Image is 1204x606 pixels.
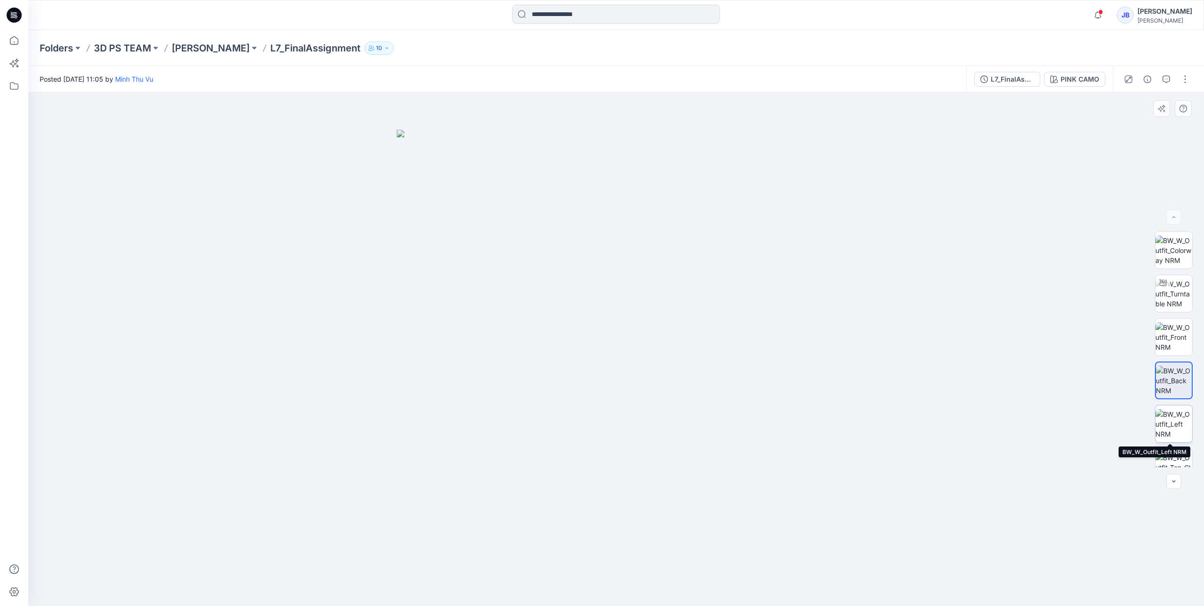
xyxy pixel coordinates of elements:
p: L7_FinalAssignment [270,42,360,55]
button: PINK CAMO [1044,72,1105,87]
img: BW_W_Outfit_Colorway NRM [1155,236,1192,265]
button: Details [1140,72,1155,87]
a: [PERSON_NAME] [172,42,250,55]
img: BW_W_Outfit_Turntable NRM [1155,279,1192,309]
div: JB [1117,7,1134,24]
div: L7_FinalAssignment [991,74,1034,84]
span: Posted [DATE] 11:05 by [40,74,153,84]
img: BW_W_Outfit_Front NRM [1155,322,1192,352]
img: BW_W_Outfit_Back NRM [1156,366,1192,396]
div: PINK CAMO [1061,74,1099,84]
a: 3D PS TEAM [94,42,151,55]
a: Minh Thu Vu [115,75,153,83]
img: BW_W_Outfit_Top_CloseUp NRM [1155,453,1192,482]
a: Folders [40,42,73,55]
div: [PERSON_NAME] [1137,17,1192,24]
p: 10 [376,43,382,53]
img: BW_W_Outfit_Left NRM [1155,409,1192,439]
div: [PERSON_NAME] [1137,6,1192,17]
button: 10 [364,42,394,55]
button: L7_FinalAssignment [974,72,1040,87]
